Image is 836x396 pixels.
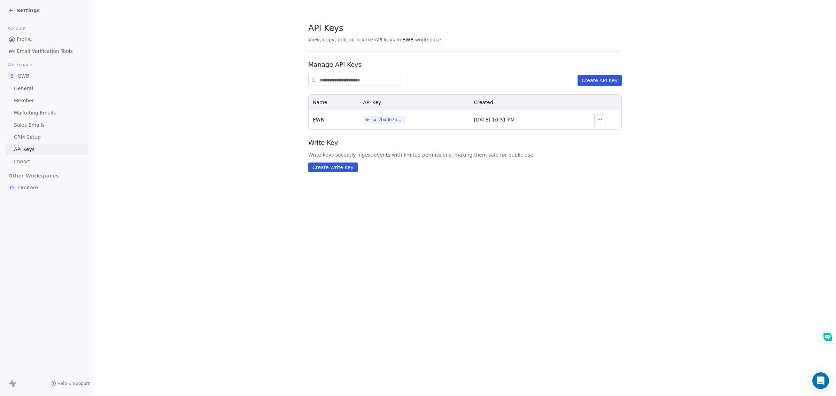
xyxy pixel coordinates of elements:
[14,134,41,141] span: CRM Setup
[14,121,45,129] span: Sales Emails
[363,100,381,105] span: API Key
[8,72,15,79] span: E
[14,158,30,165] span: Import
[51,381,90,386] a: Help & Support
[308,36,622,43] span: View, copy, edit, or revoke API keys in workspace
[308,23,343,33] span: API Keys
[14,97,34,104] span: Member
[6,83,88,94] a: General
[402,36,413,43] span: EWB
[5,60,35,70] span: Workspace
[17,48,73,55] span: Email Verification Tools
[6,107,88,119] a: Marketing Emails
[308,151,622,158] span: Write keys securely ingest events with limited permissions, making them safe for public use
[6,170,62,181] span: Other Workspaces
[6,156,88,167] a: Import
[14,85,33,92] span: General
[6,33,88,45] a: Profile
[14,146,34,153] span: API Keys
[57,381,90,386] span: Help & Support
[371,117,403,123] div: sp_2bd3675ba7e84f639f6c0efd84a75b27
[578,75,622,86] button: Create API Key
[14,109,56,117] span: Marketing Emails
[812,372,829,389] div: Open Intercom Messenger
[17,7,40,14] span: Settings
[313,117,324,122] span: EWB
[6,119,88,131] a: Sales Emails
[18,184,39,191] span: Omirank
[8,184,15,191] span: O
[6,132,88,143] a: CRM Setup
[5,23,29,34] span: Account
[470,110,578,129] td: [DATE] 10:31 PM
[308,60,622,69] span: Manage API Keys
[18,72,29,79] span: EWB
[308,138,622,147] span: Write Key
[6,46,88,57] a: Email Verification Tools
[6,144,88,155] a: API Keys
[313,100,327,105] span: Name
[308,163,358,172] button: Create Write Key
[8,7,40,14] a: Settings
[17,35,32,43] span: Profile
[6,95,88,106] a: Member
[474,100,493,105] span: Created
